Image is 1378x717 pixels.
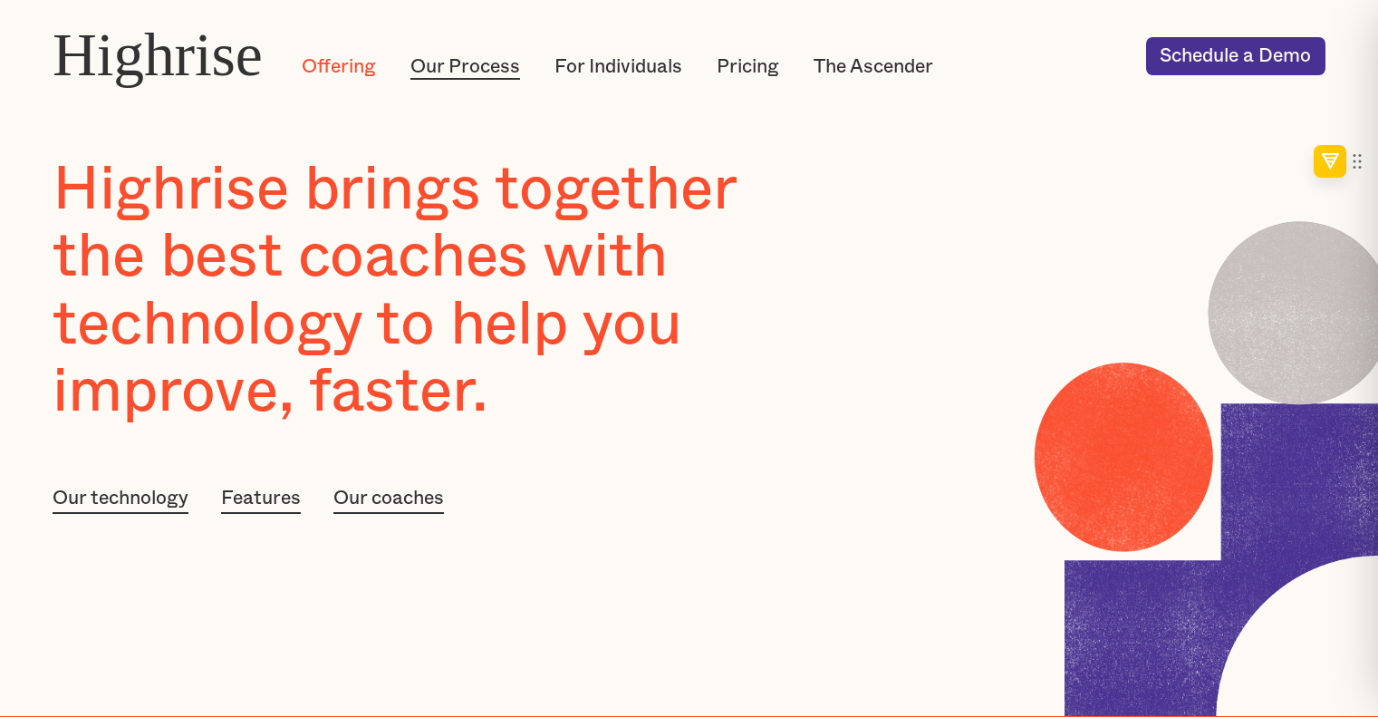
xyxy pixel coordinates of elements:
[1146,37,1325,75] a: Schedule a Demo
[554,53,682,81] a: For Individuals
[410,53,520,81] a: Our Process
[302,53,376,81] a: Offering
[221,486,301,513] a: Features
[814,53,933,81] a: The Ascender
[53,486,188,513] a: Our technology
[333,486,444,513] a: Our coaches
[53,156,752,426] h1: Highrise brings together the best coaches with technology to help you improve, faster.
[53,22,263,90] a: Highrise
[717,53,779,81] a: Pricing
